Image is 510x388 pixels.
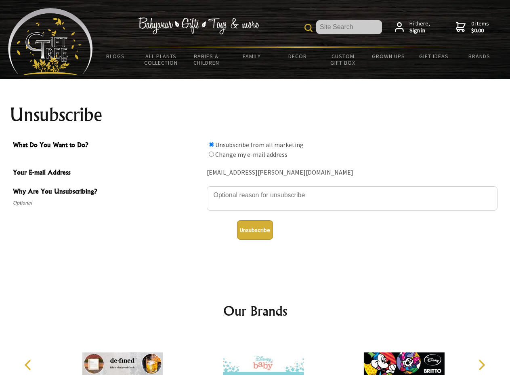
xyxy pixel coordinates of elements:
input: Site Search [316,20,382,34]
button: Unsubscribe [237,220,273,240]
a: Babies & Children [184,48,229,71]
a: Brands [457,48,502,65]
span: Your E-mail Address [13,167,203,179]
span: Why Are You Unsubscribing? [13,186,203,198]
img: Babyware - Gifts - Toys and more... [8,8,93,75]
span: Hi there, [409,20,430,34]
button: Previous [20,356,38,374]
img: product search [304,24,313,32]
a: All Plants Collection [139,48,184,71]
div: [EMAIL_ADDRESS][PERSON_NAME][DOMAIN_NAME] [207,167,497,179]
label: Unsubscribe from all marketing [215,141,304,149]
a: Gift Ideas [411,48,457,65]
a: Family [229,48,275,65]
h1: Unsubscribe [10,105,501,124]
span: Optional [13,198,203,208]
textarea: Why Are You Unsubscribing? [207,186,497,211]
input: What Do You Want to Do? [209,152,214,157]
span: 0 items [471,20,489,34]
strong: Sign in [409,27,430,34]
img: Babywear - Gifts - Toys & more [138,17,259,34]
button: Next [472,356,490,374]
input: What Do You Want to Do? [209,142,214,147]
a: BLOGS [93,48,139,65]
strong: $0.00 [471,27,489,34]
label: Change my e-mail address [215,150,288,158]
a: Custom Gift Box [320,48,366,71]
h2: Our Brands [16,301,494,321]
a: Decor [275,48,320,65]
a: 0 items$0.00 [456,20,489,34]
a: Grown Ups [365,48,411,65]
a: Hi there,Sign in [395,20,430,34]
span: What Do You Want to Do? [13,140,203,152]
